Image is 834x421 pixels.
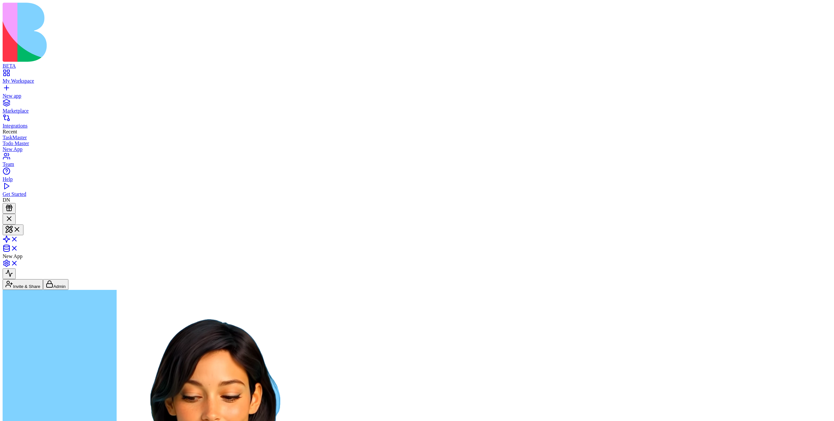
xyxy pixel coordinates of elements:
[3,197,10,203] span: DN
[3,63,831,69] div: BETA
[43,279,68,290] button: Admin
[3,176,831,182] div: Help
[3,185,831,197] a: Get Started
[3,279,43,290] button: Invite & Share
[3,72,831,84] a: My Workspace
[3,191,831,197] div: Get Started
[3,108,831,114] div: Marketplace
[3,87,831,99] a: New app
[3,57,831,69] a: BETA
[3,146,831,152] a: New App
[3,78,831,84] div: My Workspace
[3,117,831,129] a: Integrations
[3,129,17,134] span: Recent
[3,253,22,259] span: New App
[3,3,265,62] img: logo
[3,135,831,141] a: TaskMaster
[3,123,831,129] div: Integrations
[3,93,831,99] div: New app
[3,161,831,167] div: Team
[3,170,831,182] a: Help
[3,141,831,146] a: Todo Master
[3,102,831,114] a: Marketplace
[3,156,831,167] a: Team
